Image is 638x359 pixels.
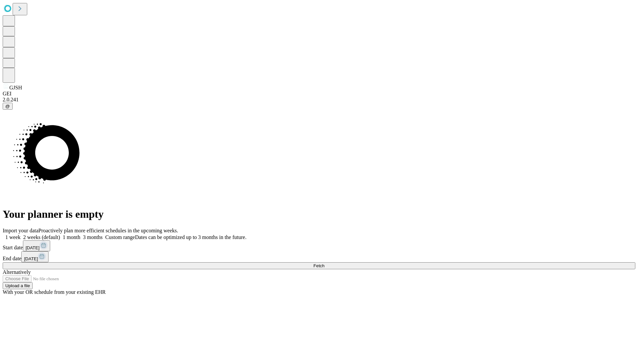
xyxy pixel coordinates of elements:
span: Proactively plan more efficient schedules in the upcoming weeks. [39,228,178,233]
span: Alternatively [3,269,31,275]
button: [DATE] [21,251,49,262]
span: [DATE] [24,256,38,261]
h1: Your planner is empty [3,208,635,220]
div: 2.0.241 [3,97,635,103]
span: [DATE] [26,245,40,250]
span: Fetch [313,263,324,268]
span: 3 months [83,234,103,240]
span: GJSH [9,85,22,90]
button: Fetch [3,262,635,269]
span: Custom range [105,234,135,240]
span: Dates can be optimized up to 3 months in the future. [135,234,246,240]
div: End date [3,251,635,262]
span: 1 week [5,234,21,240]
button: [DATE] [23,240,50,251]
span: Import your data [3,228,39,233]
button: Upload a file [3,282,33,289]
div: GEI [3,91,635,97]
span: @ [5,104,10,109]
span: 1 month [63,234,80,240]
div: Start date [3,240,635,251]
button: @ [3,103,13,110]
span: 2 weeks (default) [23,234,60,240]
span: With your OR schedule from your existing EHR [3,289,106,295]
